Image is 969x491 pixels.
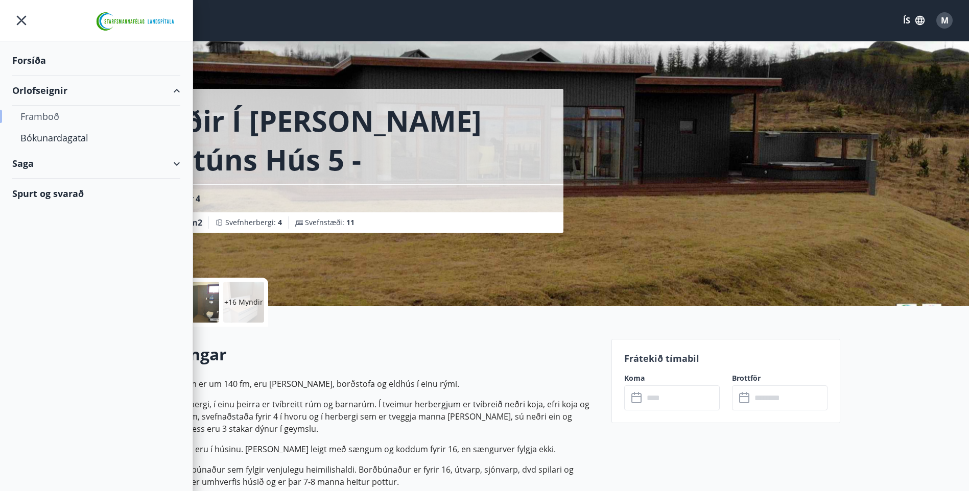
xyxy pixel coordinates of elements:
[278,217,282,227] span: 4
[129,443,599,455] p: Tvö baðherbergi eru í húsinu. [PERSON_NAME] leigt með sængum og koddum fyrir 16, en sængurver fyl...
[129,378,599,390] p: Í bústaðnum sem er um 140 fm, eru [PERSON_NAME], borðstofa og eldhús í einu rými.
[12,149,180,179] div: Saga
[897,11,930,30] button: ÍS
[12,45,180,76] div: Forsíða
[129,463,599,488] p: Í húsinu er allur búnaður sem fylgir venjulegu heimilishaldi. Borðbúnaður er fyrir 16, útvarp, sj...
[346,217,354,227] span: 11
[941,15,949,26] span: M
[129,343,599,365] h2: Upplýsingar
[932,8,957,33] button: M
[20,127,172,149] div: Bókunardagatal
[225,217,282,228] span: Svefnherbergi :
[624,352,828,365] p: Frátekið tímabil
[129,398,599,435] p: Fjögur svefnherbergi, í einu þeirra er tvíbreitt rúm og barnarúm. Í tveimur herbergjum er tvíbrei...
[732,373,828,383] label: Brottför
[12,76,180,106] div: Orlofseignir
[224,297,263,307] p: +16 Myndir
[305,217,354,228] span: Svefnstæði :
[12,179,180,208] div: Spurt og svarað
[624,373,720,383] label: Koma
[20,106,172,127] div: Framboð
[141,101,551,179] h1: Flúðir í [PERSON_NAME] Ásatúns hús 5 - [GEOGRAPHIC_DATA] 4
[92,11,180,32] img: union_logo
[12,11,31,30] button: menu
